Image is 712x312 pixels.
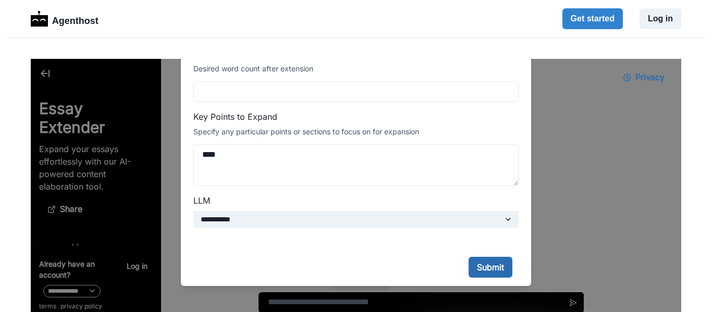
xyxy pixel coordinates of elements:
button: Log in [640,8,681,29]
label: LLM [163,135,482,148]
a: LogoAgenthost [31,10,99,28]
button: Privacy Settings [584,8,642,29]
button: Get started [562,8,623,29]
button: Submit [438,198,482,219]
img: Logo [31,11,48,27]
p: Agenthost [52,10,99,28]
div: Specify any particular points or sections to focus on for expansion [163,68,488,77]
